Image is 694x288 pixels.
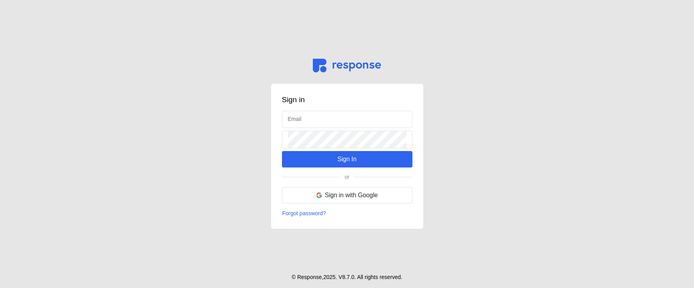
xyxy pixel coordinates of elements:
[313,59,381,72] img: svg%3e
[282,151,412,167] button: Sign In
[282,209,326,218] p: Forgot password?
[292,273,403,282] p: © Response, 2025 . V 8.7.0 . All rights reserved.
[337,154,357,164] p: Sign In
[288,111,407,128] input: Email
[316,193,322,198] img: svg%3e
[282,187,412,203] button: Sign in with Google
[282,209,326,218] button: Forgot password?
[344,173,349,182] p: or
[325,190,378,200] p: Sign in with Google
[282,95,412,105] h3: Sign in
